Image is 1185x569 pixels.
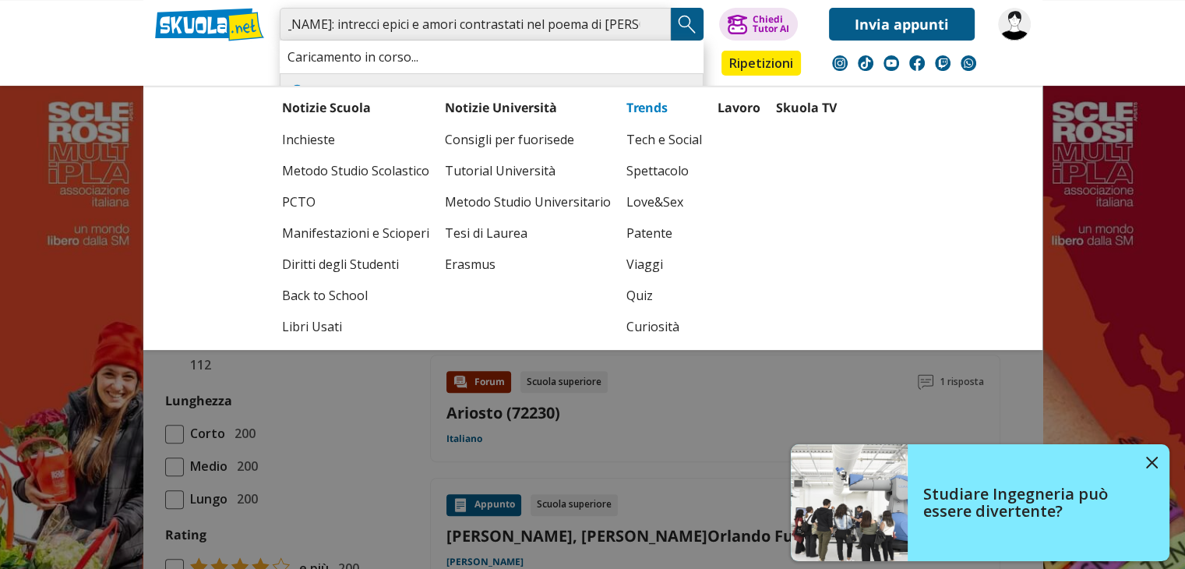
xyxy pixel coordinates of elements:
[752,15,788,34] div: Chiedi Tutor AI
[923,486,1134,520] h4: Studiare Ingegneria può essere divertente?
[998,8,1031,41] img: davidejuhhhii
[935,55,950,71] img: twitch
[282,217,429,249] a: Manifestazioni e Scioperi
[883,55,899,71] img: youtube
[282,311,429,342] a: Libri Usati
[312,85,591,102] a: Trova un tutor esperto su questo argomento
[626,249,702,280] a: Viaggi
[282,186,429,217] a: PCTO
[445,99,557,116] a: Notizie Università
[776,99,837,116] a: Skuola TV
[626,217,702,249] a: Patente
[445,186,611,217] a: Metodo Studio Universitario
[858,55,873,71] img: tiktok
[445,155,611,186] a: Tutorial Università
[626,155,702,186] a: Spettacolo
[276,51,346,79] a: Appunti
[626,186,702,217] a: Love&Sex
[445,249,611,280] a: Erasmus
[1146,457,1158,468] img: close
[675,12,699,36] img: Cerca appunti, riassunti o versioni
[626,280,702,311] a: Quiz
[829,8,975,41] a: Invia appunti
[909,55,925,71] img: facebook
[719,8,798,41] button: ChiediTutor AI
[626,311,702,342] a: Curiosità
[282,249,429,280] a: Diritti degli Studenti
[445,217,611,249] a: Tesi di Laurea
[671,8,704,41] button: Search Button
[445,124,611,155] a: Consigli per fuorisede
[626,124,702,155] a: Tech e Social
[282,124,429,155] a: Inchieste
[718,99,760,116] a: Lavoro
[721,51,801,76] a: Ripetizioni
[282,155,429,186] a: Metodo Studio Scolastico
[288,82,312,105] img: Trova un tutor esperto
[961,55,976,71] img: WhatsApp
[832,55,848,71] img: instagram
[280,41,704,73] div: Caricamento in corso...
[282,99,371,116] a: Notizie Scuola
[280,8,671,41] input: Cerca appunti, riassunti o versioni
[791,444,1169,561] a: Studiare Ingegneria può essere divertente?
[626,99,668,116] a: Trends
[282,280,429,311] a: Back to School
